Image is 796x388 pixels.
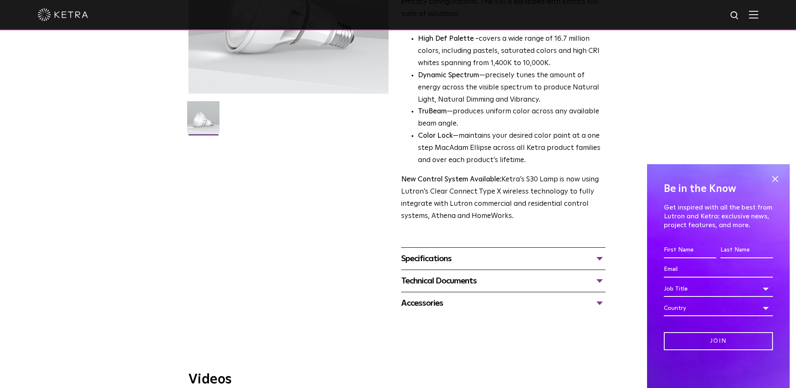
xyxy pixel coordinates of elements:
[401,296,605,310] div: Accessories
[664,262,773,278] input: Email
[401,252,605,265] div: Specifications
[664,332,773,350] input: Join
[418,72,479,79] strong: Dynamic Spectrum
[664,242,716,258] input: First Name
[749,10,758,18] img: Hamburger%20Nav.svg
[401,174,605,223] p: Ketra’s S30 Lamp is now using Lutron’s Clear Connect Type X wireless technology to fully integrat...
[730,10,740,21] img: search icon
[664,281,773,297] div: Job Title
[664,181,773,197] h4: Be in the Know
[664,300,773,316] div: Country
[38,8,88,21] img: ketra-logo-2019-white
[418,70,605,106] li: —precisely tunes the amount of energy across the visible spectrum to produce Natural Light, Natur...
[418,33,605,70] p: covers a wide range of 16.7 million colors, including pastels, saturated colors and high CRI whit...
[418,132,453,139] strong: Color Lock
[418,35,479,42] strong: High Def Palette -
[187,101,219,140] img: S30-Lamp-Edison-2021-Web-Square
[188,373,608,386] h3: Videos
[401,176,501,183] strong: New Control System Available:
[664,203,773,229] p: Get inspired with all the best from Lutron and Ketra: exclusive news, project features, and more.
[418,108,447,115] strong: TruBeam
[401,274,605,288] div: Technical Documents
[418,130,605,167] li: —maintains your desired color point at a one step MacAdam Ellipse across all Ketra product famili...
[418,106,605,130] li: —produces uniform color across any available beam angle.
[720,242,773,258] input: Last Name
